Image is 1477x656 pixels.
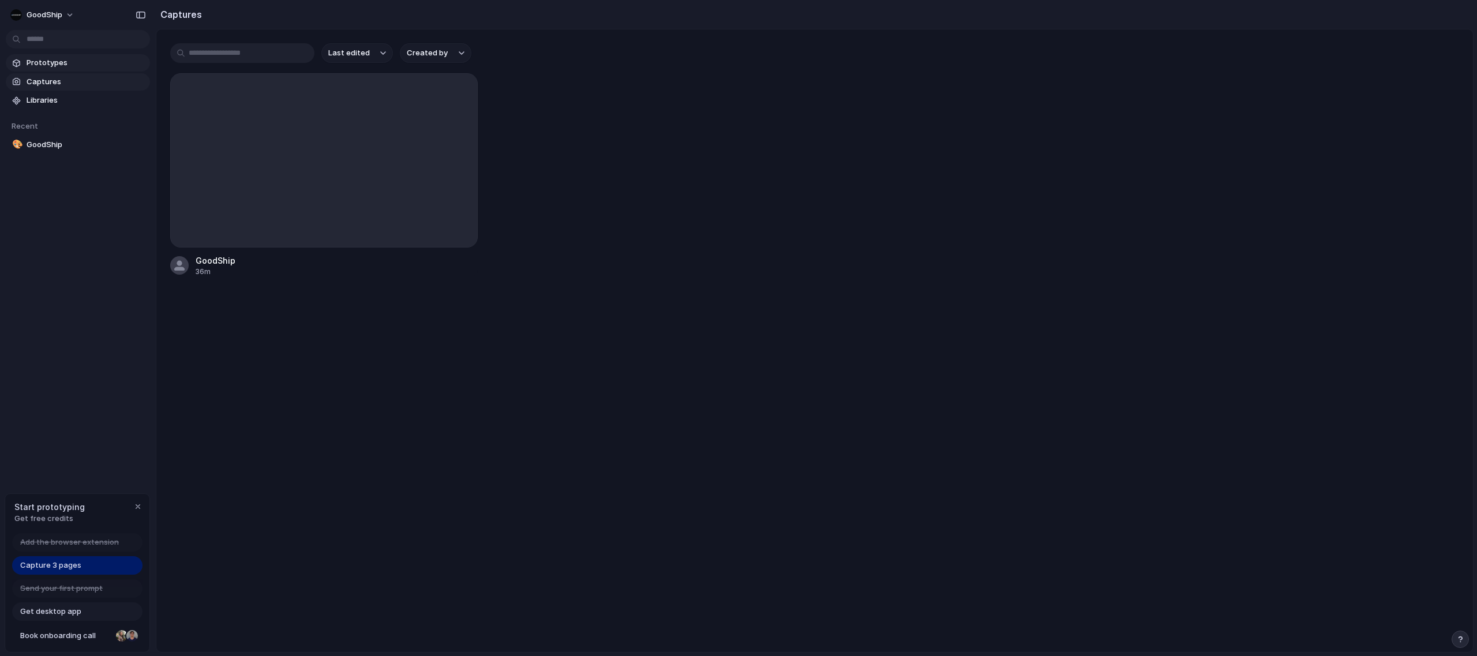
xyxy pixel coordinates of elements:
[203,5,223,25] div: Close
[10,139,22,151] button: 🎨
[27,57,145,69] span: Prototypes
[6,6,80,24] button: GoodShip
[20,606,81,617] span: Get desktop app
[20,560,81,571] span: Capture 3 pages
[407,47,448,59] span: Created by
[77,215,154,229] h2: No messages
[6,54,150,72] a: Prototypes
[6,92,150,109] a: Libraries
[27,76,145,88] span: Captures
[196,267,235,277] div: 36m
[27,95,145,106] span: Libraries
[115,629,129,643] div: Nicole Kubica
[400,43,471,63] button: Created by
[12,627,143,645] a: Book onboarding call
[53,372,178,395] button: Send us a message
[6,73,150,91] a: Captures
[12,602,143,621] a: Get desktop app
[14,501,85,513] span: Start prototyping
[328,47,370,59] span: Last edited
[27,139,145,151] span: GoodShip
[20,630,111,642] span: Book onboarding call
[321,43,393,63] button: Last edited
[196,254,235,267] div: GoodShip
[20,537,119,548] span: Add the browser extension
[85,5,148,25] h1: Messages
[20,583,103,594] span: Send your first prompt
[125,629,139,643] div: Christian Iacullo
[12,121,38,130] span: Recent
[14,513,85,524] span: Get free credits
[27,9,62,21] span: GoodShip
[27,241,205,252] span: Messages from the team will be shown here
[6,136,150,153] a: 🎨GoodShip
[12,138,20,151] div: 🎨
[156,8,202,21] h2: Captures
